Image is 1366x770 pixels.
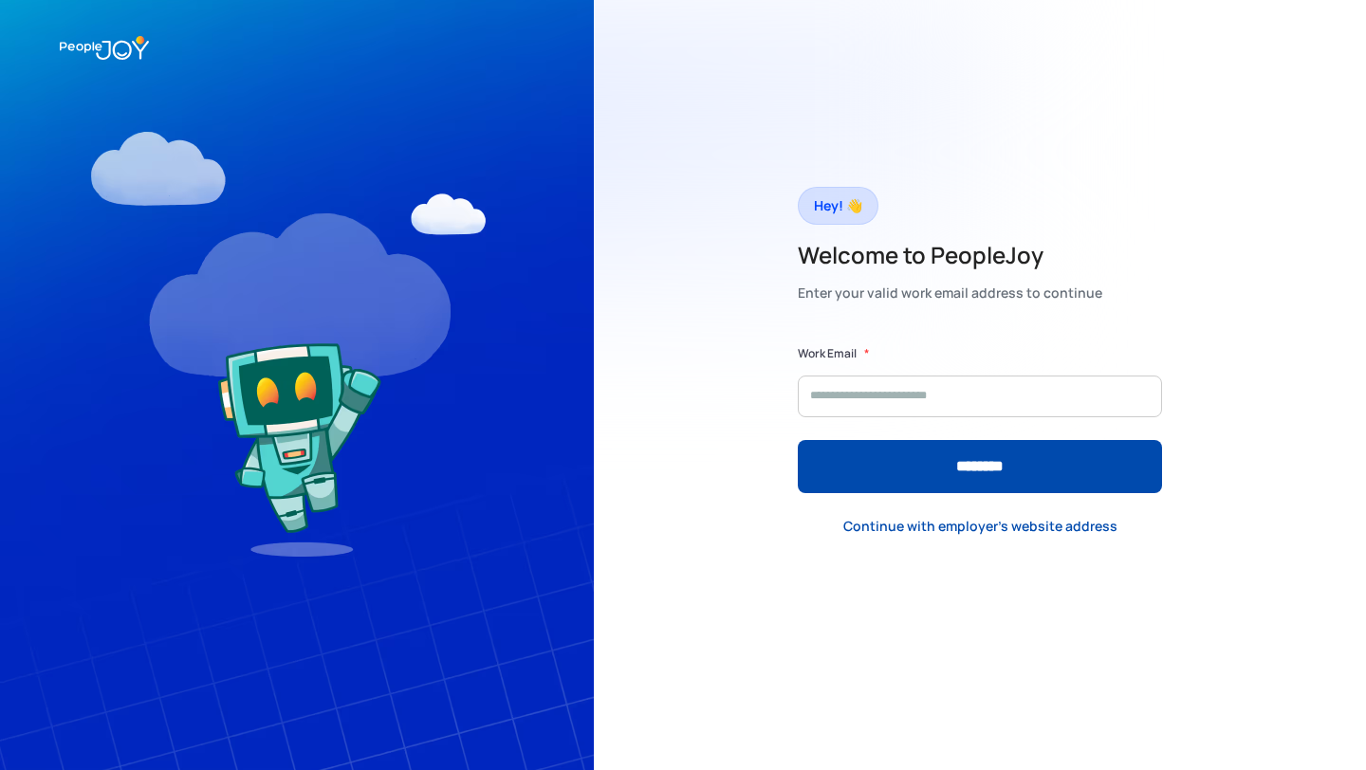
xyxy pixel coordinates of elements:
[843,517,1117,536] div: Continue with employer's website address
[798,280,1102,306] div: Enter your valid work email address to continue
[798,240,1102,270] h2: Welcome to PeopleJoy
[798,344,857,363] label: Work Email
[798,344,1162,493] form: Form
[814,192,862,219] div: Hey! 👋
[828,507,1133,546] a: Continue with employer's website address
